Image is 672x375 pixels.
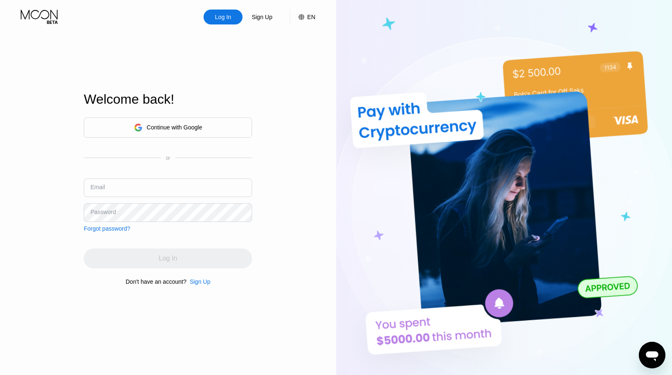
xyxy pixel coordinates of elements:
div: Password [90,209,116,215]
div: Log In [204,10,243,24]
div: Log In [214,13,232,21]
div: Sign Up [190,278,211,285]
div: Forgot password? [84,225,130,232]
div: Sign Up [243,10,281,24]
div: Continue with Google [147,124,202,131]
div: Sign Up [251,13,273,21]
div: EN [307,14,315,20]
div: or [166,155,170,161]
div: Email [90,184,105,190]
div: Welcome back! [84,92,252,107]
div: Continue with Google [84,117,252,138]
div: Sign Up [187,278,211,285]
div: EN [290,10,315,24]
iframe: Button to launch messaging window [639,342,665,368]
div: Don't have an account? [126,278,187,285]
